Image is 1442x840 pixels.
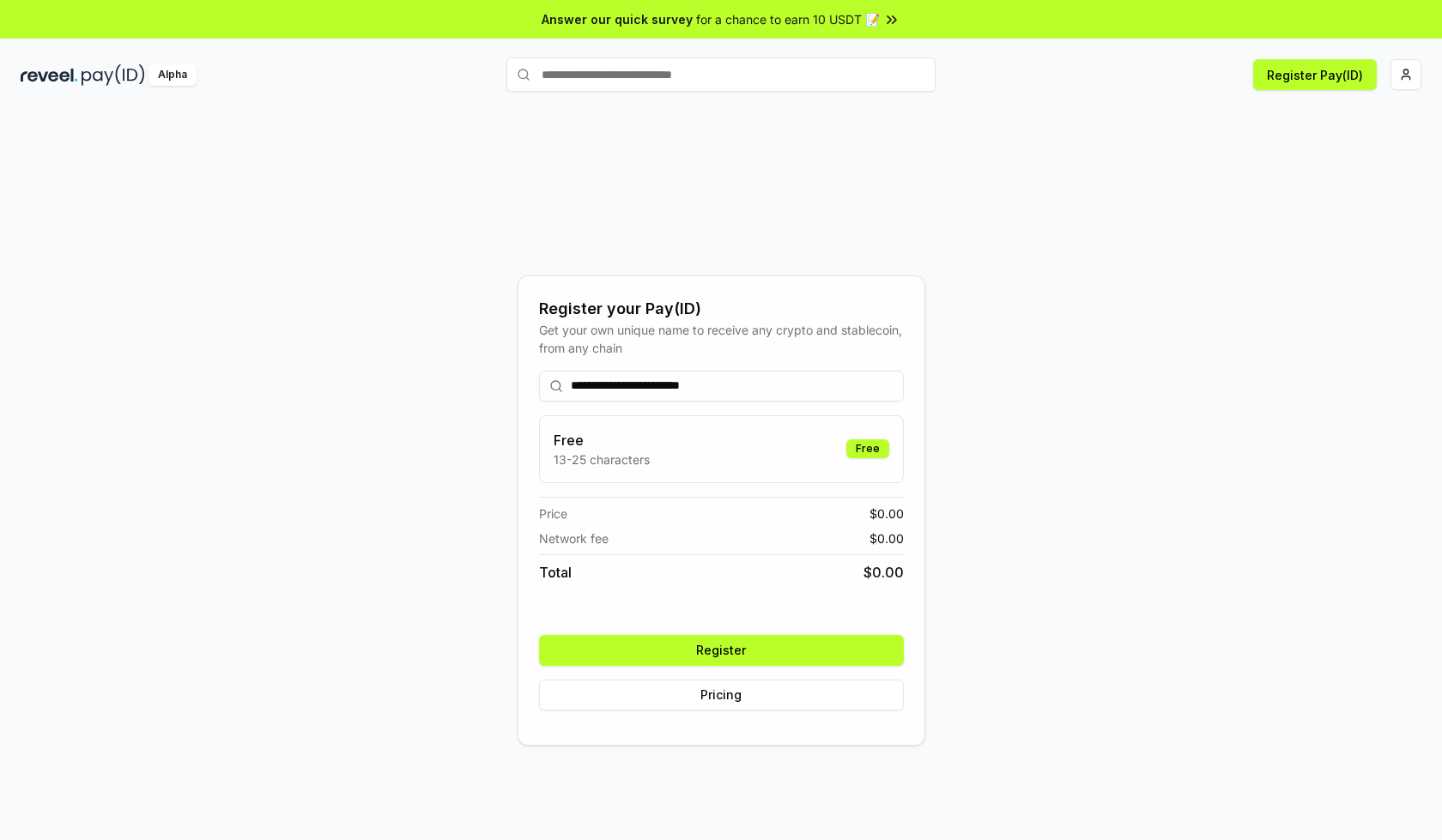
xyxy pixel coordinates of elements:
button: Register Pay(ID) [1253,59,1377,90]
div: Alpha [148,64,197,86]
span: Total [539,562,572,583]
div: Register your Pay(ID) [539,297,904,321]
button: Pricing [539,680,904,710]
img: reveel_dark [21,64,78,86]
span: for a chance to earn 10 USDT 📝 [696,10,880,28]
button: Register [539,635,904,666]
span: Answer our quick survey [542,10,693,28]
span: $ 0.00 [869,505,904,523]
span: $ 0.00 [863,562,904,583]
span: $ 0.00 [869,529,904,547]
div: Get your own unique name to receive any crypto and stablecoin, from any chain [539,321,904,357]
h3: Free [554,430,650,450]
div: Free [846,439,889,458]
span: Price [539,505,567,523]
span: Network fee [539,529,609,547]
img: pay_id [82,64,145,86]
p: 13-25 characters [554,450,650,468]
